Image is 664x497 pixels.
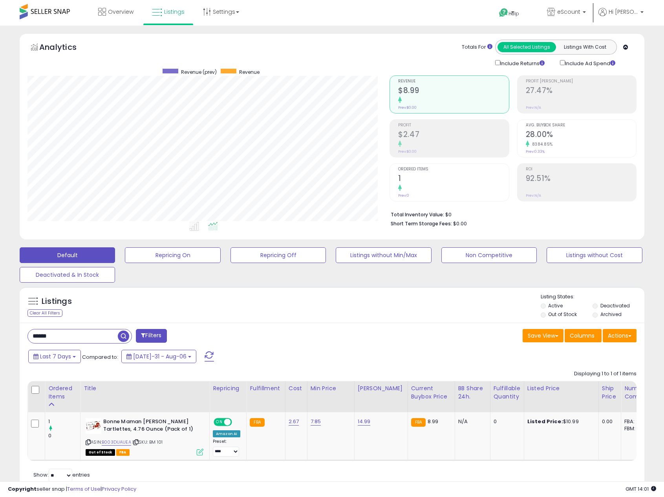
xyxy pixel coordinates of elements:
[48,418,80,425] div: 1
[600,311,622,318] label: Archived
[574,370,637,378] div: Displaying 1 to 1 of 1 items
[489,58,554,68] div: Include Returns
[600,302,630,309] label: Deactivated
[570,332,594,340] span: Columns
[398,86,509,97] h2: $8.99
[311,384,351,393] div: Min Price
[311,418,321,426] a: 7.85
[527,384,595,393] div: Listed Price
[125,247,220,263] button: Repricing On
[526,86,636,97] h2: 27.47%
[598,8,644,26] a: Hi [PERSON_NAME]
[526,105,541,110] small: Prev: N/A
[121,350,196,363] button: [DATE]-31 - Aug-06
[603,329,637,342] button: Actions
[509,10,519,17] span: Help
[626,485,656,493] span: 2025-08-14 14:01 GMT
[494,384,521,401] div: Fulfillable Quantity
[624,425,650,432] div: FBM: 4
[289,384,304,393] div: Cost
[391,209,631,219] li: $0
[602,418,615,425] div: 0.00
[411,418,426,427] small: FBA
[527,418,563,425] b: Listed Price:
[398,130,509,141] h2: $2.47
[48,384,77,401] div: Ordered Items
[239,69,260,75] span: Revenue
[20,267,115,283] button: Deactivated & In Stock
[136,329,166,343] button: Filters
[181,69,217,75] span: Revenue (prev)
[20,247,115,263] button: Default
[103,418,199,435] b: Bonne Maman [PERSON_NAME] Tartlettes, 4.76 Ounce (Pack of 1)
[624,384,653,401] div: Num of Comp.
[132,439,163,445] span: | SKU: BM 101
[289,418,299,426] a: 2.67
[67,485,101,493] a: Terms of Use
[526,130,636,141] h2: 28.00%
[86,449,115,456] span: All listings that are currently out of stock and unavailable for purchase on Amazon
[458,384,487,401] div: BB Share 24h.
[526,79,636,84] span: Profit [PERSON_NAME]
[557,8,580,16] span: eScount
[499,8,509,18] i: Get Help
[230,247,326,263] button: Repricing Off
[548,302,563,309] label: Active
[609,8,638,16] span: Hi [PERSON_NAME]
[602,384,618,401] div: Ship Price
[541,293,644,301] p: Listing States:
[250,384,282,393] div: Fulfillment
[526,123,636,128] span: Avg. Buybox Share
[8,485,37,493] strong: Copyright
[458,418,484,425] div: N/A
[391,220,452,227] b: Short Term Storage Fees:
[214,419,224,426] span: ON
[82,353,118,361] span: Compared to:
[526,149,545,154] small: Prev: 0.33%
[529,141,553,147] small: 8384.85%
[231,419,243,426] span: OFF
[39,42,92,55] h5: Analytics
[624,418,650,425] div: FBA: 2
[8,486,136,493] div: seller snap | |
[527,418,593,425] div: $10.99
[48,432,80,439] div: 0
[213,430,240,437] div: Amazon AI
[398,123,509,128] span: Profit
[391,211,444,218] b: Total Inventory Value:
[548,311,577,318] label: Out of Stock
[498,42,556,52] button: All Selected Listings
[42,296,72,307] h5: Listings
[556,42,614,52] button: Listings With Cost
[213,439,240,457] div: Preset:
[398,149,417,154] small: Prev: $0.00
[250,418,264,427] small: FBA
[453,220,467,227] span: $0.00
[493,2,534,26] a: Help
[86,418,101,434] img: 41RK6kyonML._SL40_.jpg
[108,8,134,16] span: Overview
[102,439,131,446] a: B003DUAUEA
[462,44,492,51] div: Totals For
[554,58,628,68] div: Include Ad Spend
[398,174,509,185] h2: 1
[358,384,404,393] div: [PERSON_NAME]
[84,384,206,393] div: Title
[133,353,187,360] span: [DATE]-31 - Aug-06
[428,418,439,425] span: 8.99
[398,105,417,110] small: Prev: $0.00
[526,174,636,185] h2: 92.51%
[102,485,136,493] a: Privacy Policy
[494,418,518,425] div: 0
[547,247,642,263] button: Listings without Cost
[523,329,563,342] button: Save View
[213,384,243,393] div: Repricing
[411,384,452,401] div: Current Buybox Price
[398,167,509,172] span: Ordered Items
[116,449,130,456] span: FBA
[86,418,203,455] div: ASIN:
[40,353,71,360] span: Last 7 Days
[526,167,636,172] span: ROI
[27,309,62,317] div: Clear All Filters
[336,247,431,263] button: Listings without Min/Max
